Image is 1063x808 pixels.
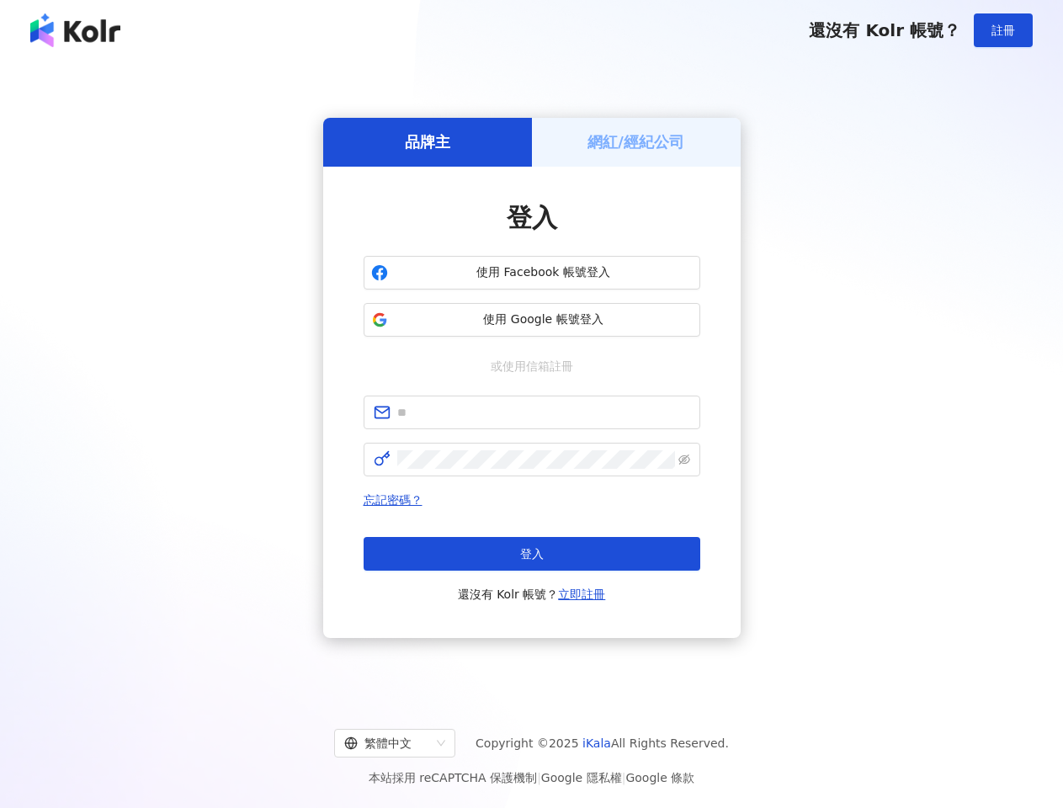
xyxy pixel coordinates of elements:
span: 使用 Google 帳號登入 [395,311,693,328]
span: 還沒有 Kolr 帳號？ [809,20,960,40]
span: 登入 [507,203,557,232]
span: 本站採用 reCAPTCHA 保護機制 [369,768,694,788]
button: 登入 [364,537,700,571]
span: 登入 [520,547,544,561]
img: logo [30,13,120,47]
h5: 品牌主 [405,131,450,152]
a: 忘記密碼？ [364,493,423,507]
span: 註冊 [991,24,1015,37]
a: 立即註冊 [558,587,605,601]
a: Google 條款 [625,771,694,784]
button: 使用 Facebook 帳號登入 [364,256,700,290]
h5: 網紅/經紀公司 [587,131,684,152]
button: 使用 Google 帳號登入 [364,303,700,337]
div: 繁體中文 [344,730,430,757]
span: 或使用信箱註冊 [479,357,585,375]
span: | [537,771,541,784]
button: 註冊 [974,13,1033,47]
span: | [622,771,626,784]
span: 使用 Facebook 帳號登入 [395,264,693,281]
span: Copyright © 2025 All Rights Reserved. [476,733,729,753]
span: 還沒有 Kolr 帳號？ [458,584,606,604]
a: iKala [582,736,611,750]
a: Google 隱私權 [541,771,622,784]
span: eye-invisible [678,454,690,465]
